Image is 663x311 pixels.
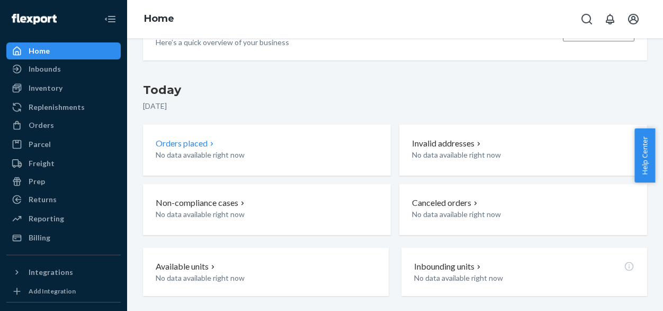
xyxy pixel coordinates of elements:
[414,261,474,273] p: Inbounding units
[136,4,183,34] ol: breadcrumbs
[6,155,121,172] a: Freight
[156,273,376,283] p: No data available right now
[29,46,50,56] div: Home
[29,139,51,150] div: Parcel
[29,64,61,74] div: Inbounds
[29,213,64,224] div: Reporting
[156,37,291,48] p: Here’s a quick overview of your business
[412,209,605,220] p: No data available right now
[12,14,57,24] img: Flexport logo
[6,61,121,77] a: Inbounds
[6,285,121,298] a: Add Integration
[156,261,209,273] p: Available units
[143,101,647,111] p: [DATE]
[6,264,121,281] button: Integrations
[29,287,76,296] div: Add Integration
[6,210,121,227] a: Reporting
[6,191,121,208] a: Returns
[6,136,121,153] a: Parcel
[143,125,391,176] button: Orders placed No data available right now
[412,197,471,209] p: Canceled orders
[412,137,474,150] p: Invalid addresses
[599,8,621,30] button: Open notifications
[100,8,121,30] button: Close Navigation
[143,184,391,235] button: Non-compliance cases No data available right now
[414,273,634,283] p: No data available right now
[29,102,85,113] div: Replenishments
[21,7,59,17] span: Support
[576,8,597,30] button: Open Search Box
[29,120,54,131] div: Orders
[156,197,238,209] p: Non-compliance cases
[29,194,57,205] div: Returns
[401,248,647,296] button: Inbounding unitsNo data available right now
[6,42,121,59] a: Home
[6,173,121,190] a: Prep
[29,176,45,187] div: Prep
[412,150,605,160] p: No data available right now
[6,117,121,134] a: Orders
[6,229,121,246] a: Billing
[29,267,73,278] div: Integrations
[156,137,208,150] p: Orders placed
[29,83,62,93] div: Inventory
[143,82,647,99] h3: Today
[144,13,174,24] a: Home
[399,184,647,235] button: Canceled orders No data available right now
[399,125,647,176] button: Invalid addresses No data available right now
[634,128,655,183] button: Help Center
[6,99,121,116] a: Replenishments
[29,232,50,243] div: Billing
[6,80,121,97] a: Inventory
[623,8,644,30] button: Open account menu
[156,209,348,220] p: No data available right now
[29,158,55,169] div: Freight
[143,248,389,296] button: Available unitsNo data available right now
[156,150,348,160] p: No data available right now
